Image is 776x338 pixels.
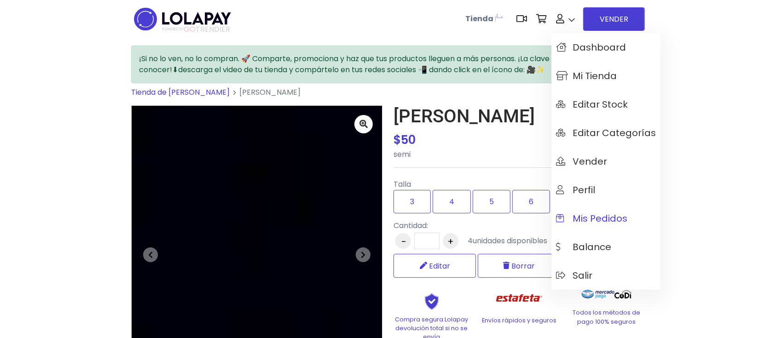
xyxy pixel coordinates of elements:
a: Editar Categorías [551,119,660,147]
label: 6 [512,190,550,213]
a: Balance [551,233,660,261]
a: Mi tienda [551,62,660,90]
p: Cantidad: [394,220,547,231]
a: Tienda de [PERSON_NAME] [131,87,230,97]
img: Shield [409,292,455,310]
span: Mi tienda [556,71,617,81]
h1: [PERSON_NAME] [394,105,645,127]
span: TRENDIER [162,25,230,34]
a: Editar Stock [551,90,660,119]
p: Todos los métodos de pago 100% seguros [568,308,645,326]
span: ¡Si no lo ven, no lo compran. 🚀 Comparte, promociona y haz que tus productos lleguen a más person... [139,53,635,75]
img: Lolapay Plus [493,12,504,23]
span: Salir [556,270,592,281]
span: 4 [468,235,473,246]
a: Salir [551,261,660,290]
img: Estafeta Logo [489,285,550,311]
a: VENDER [583,7,645,31]
p: semi [394,149,645,160]
a: Editar [394,254,476,278]
span: Mis pedidos [556,213,627,223]
nav: breadcrumb [131,87,645,105]
div: unidades disponibles [468,235,547,246]
span: Borrar [511,260,535,272]
p: Envíos rápidos y seguros [481,316,557,325]
a: Vender [551,147,660,176]
span: Editar Categorías [556,128,656,138]
span: GO [184,24,196,34]
span: Dashboard [556,42,626,52]
img: Codi Logo [614,285,631,304]
b: Tienda [465,13,493,24]
a: Dashboard [551,33,660,62]
span: Vender [556,156,607,166]
a: Perfil [551,176,660,204]
span: [PERSON_NAME] [239,87,301,97]
div: $ [394,131,645,149]
span: Editar Stock [556,99,628,109]
span: Balance [556,242,611,252]
a: Mis pedidos [551,204,660,233]
div: Talla [394,175,645,217]
label: 3 [394,190,431,213]
span: POWERED BY [162,27,184,32]
label: 5 [473,190,510,213]
button: + [443,233,458,249]
label: 4 [433,190,471,213]
img: Mercado Pago Logo [582,285,614,304]
img: logo [131,5,234,34]
span: Perfil [556,185,595,195]
span: Editar [429,260,450,272]
span: 50 [401,132,416,148]
button: - [395,233,411,249]
button: Borrar [478,254,560,278]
